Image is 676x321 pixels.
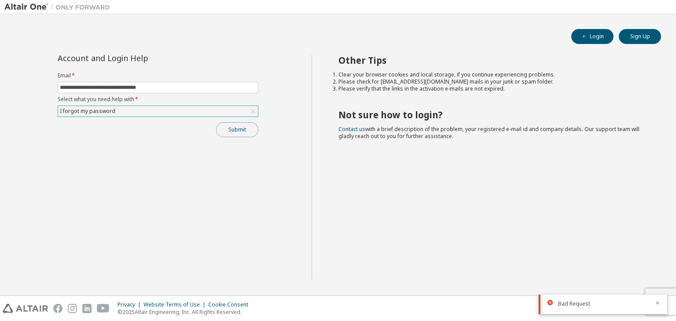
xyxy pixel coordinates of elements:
span: with a brief description of the problem, your registered e-mail id and company details. Our suppo... [338,125,639,140]
li: Please verify that the links in the activation e-mails are not expired. [338,85,646,92]
div: I forgot my password [59,106,117,116]
button: Login [571,29,614,44]
div: Cookie Consent [208,301,253,308]
button: Submit [216,122,258,137]
div: Privacy [118,301,143,308]
div: I forgot my password [58,106,258,117]
a: Contact us [338,125,365,133]
label: Select what you need help with [58,96,258,103]
img: altair_logo.svg [3,304,48,313]
h2: Not sure how to login? [338,109,646,120]
img: instagram.svg [68,304,77,313]
img: youtube.svg [97,304,110,313]
button: Sign Up [619,29,661,44]
li: Clear your browser cookies and local storage, if you continue experiencing problems. [338,71,646,78]
img: facebook.svg [53,304,62,313]
p: © 2025 Altair Engineering, Inc. All Rights Reserved. [118,308,253,316]
div: Account and Login Help [58,55,218,62]
span: Bad Request [558,300,590,307]
li: Please check for [EMAIL_ADDRESS][DOMAIN_NAME] mails in your junk or spam folder. [338,78,646,85]
img: linkedin.svg [82,304,92,313]
img: Altair One [4,3,114,11]
label: Email [58,72,258,79]
div: Website Terms of Use [143,301,208,308]
h2: Other Tips [338,55,646,66]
